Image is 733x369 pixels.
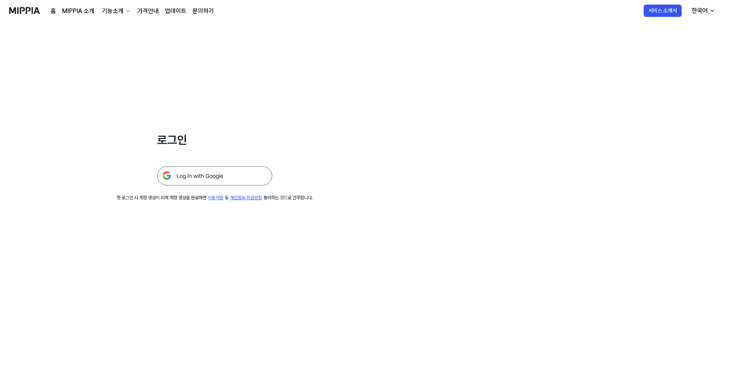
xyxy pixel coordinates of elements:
div: 기능소개 [100,7,125,16]
button: 한국어 [685,3,720,18]
button: 기능소개 [100,7,131,16]
div: 한국어 [690,6,709,15]
div: 첫 로그인 시 계정 생성이 되며 계정 생성을 완료하면 및 동의하는 것으로 간주합니다. [117,195,313,201]
h1: 로그인 [157,132,272,148]
a: 가격안내 [137,7,159,16]
button: 서비스 소개서 [644,5,682,17]
a: 이용약관 [208,195,223,200]
a: 업데이트 [165,7,186,16]
a: 문의하기 [192,7,214,16]
a: 홈 [51,7,56,16]
a: MIPPIA 소개 [62,7,94,16]
img: 구글 로그인 버튼 [157,166,272,185]
a: 개인정보 취급방침 [230,195,262,200]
